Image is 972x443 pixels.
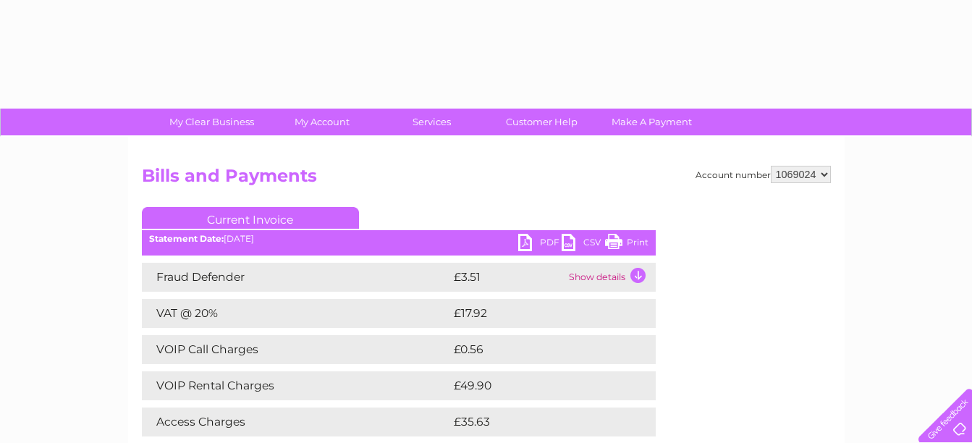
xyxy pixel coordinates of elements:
td: Fraud Defender [142,263,450,292]
a: Make A Payment [592,109,711,135]
td: VOIP Rental Charges [142,371,450,400]
b: Statement Date: [149,233,224,244]
a: Print [605,234,648,255]
div: Account number [696,166,831,183]
td: VAT @ 20% [142,299,450,328]
td: £3.51 [450,263,565,292]
a: My Clear Business [152,109,271,135]
td: Show details [565,263,656,292]
td: £17.92 [450,299,625,328]
h2: Bills and Payments [142,166,831,193]
td: £49.90 [450,371,627,400]
div: [DATE] [142,234,656,244]
a: PDF [518,234,562,255]
td: £35.63 [450,408,626,436]
td: Access Charges [142,408,450,436]
a: My Account [262,109,381,135]
a: CSV [562,234,605,255]
td: £0.56 [450,335,622,364]
a: Services [372,109,491,135]
a: Current Invoice [142,207,359,229]
td: VOIP Call Charges [142,335,450,364]
a: Customer Help [482,109,601,135]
